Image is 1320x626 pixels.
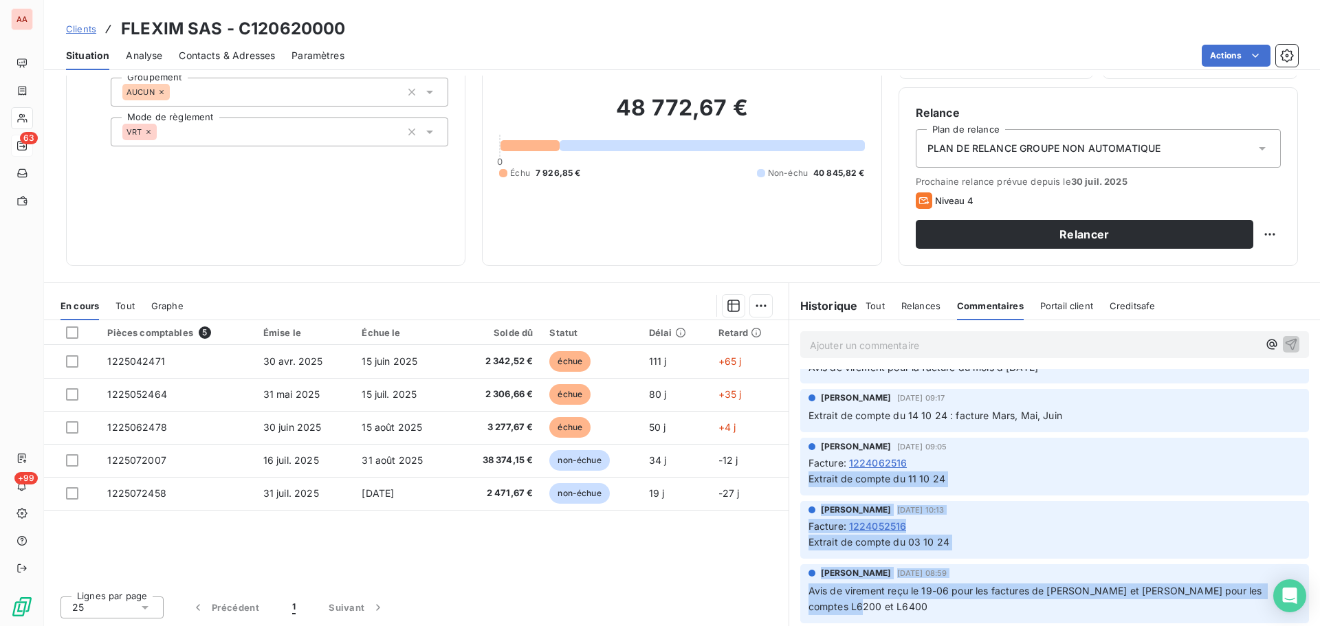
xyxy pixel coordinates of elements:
span: [DATE] 09:17 [897,394,945,402]
h3: FLEXIM SAS - C120620000 [121,16,345,41]
span: 2 471,67 € [463,487,533,500]
span: 15 juil. 2025 [362,388,417,400]
h6: Relance [916,104,1281,121]
div: Statut [549,327,632,338]
span: 16 juil. 2025 [263,454,319,466]
span: [DATE] 10:13 [897,506,945,514]
span: 30 juil. 2025 [1071,176,1127,187]
span: Extrait de compte du 14 10 24 : facture Mars, Mai, Juin [808,410,1062,421]
button: Suivant [312,593,401,622]
span: Extrait de compte du 03 10 24 [808,536,949,548]
span: 38 374,15 € [463,454,533,467]
span: Extrait de compte du 11 10 24 [808,473,945,484]
h2: 48 772,67 € [499,94,864,135]
span: [PERSON_NAME] [821,392,892,404]
span: 63 [20,132,38,144]
div: Pièces comptables [107,326,246,339]
div: Retard [718,327,780,338]
button: Précédent [175,593,276,622]
span: Analyse [126,49,162,63]
span: [PERSON_NAME] [821,567,892,579]
span: Graphe [151,300,184,311]
span: 5 [199,326,211,339]
span: [DATE] 08:59 [897,569,947,577]
span: Contacts & Adresses [179,49,275,63]
span: +65 j [718,355,742,367]
button: 1 [276,593,312,622]
span: Situation [66,49,109,63]
span: [DATE] [362,487,394,499]
input: Ajouter une valeur [170,86,181,98]
span: 31 juil. 2025 [263,487,319,499]
span: 31 mai 2025 [263,388,320,400]
span: non-échue [549,483,609,504]
button: Actions [1202,45,1270,67]
span: 2 306,66 € [463,388,533,401]
span: 1225072007 [107,454,166,466]
span: +4 j [718,421,736,433]
span: 25 [72,601,84,614]
span: 1224062516 [849,456,907,470]
span: Tout [866,300,885,311]
span: Avis de virement reçu le 19-06 pour les factures de [PERSON_NAME] et [PERSON_NAME] pour les compt... [808,585,1265,612]
div: Échue le [362,327,445,338]
span: Facture : [808,456,846,470]
span: Prochaine relance prévue depuis le [916,176,1281,187]
span: 40 845,82 € [813,167,865,179]
span: 80 j [649,388,667,400]
span: Portail client [1040,300,1093,311]
span: Clients [66,23,96,34]
span: échue [549,351,591,372]
span: -27 j [718,487,740,499]
span: [PERSON_NAME] [821,440,892,453]
div: Solde dû [463,327,533,338]
input: Ajouter une valeur [157,126,168,138]
span: Commentaires [957,300,1024,311]
div: Délai [649,327,702,338]
span: En cours [60,300,99,311]
span: échue [549,384,591,405]
span: +35 j [718,388,742,400]
span: Facture : [808,519,846,533]
span: Creditsafe [1110,300,1156,311]
span: Paramètres [291,49,344,63]
span: Non-échu [768,167,808,179]
span: [PERSON_NAME] [821,504,892,516]
span: 111 j [649,355,667,367]
span: Échu [510,167,530,179]
span: 1225042471 [107,355,165,367]
span: PLAN DE RELANCE GROUPE NON AUTOMATIQUE [927,142,1161,155]
span: 2 342,52 € [463,355,533,368]
img: Logo LeanPay [11,596,33,618]
div: Open Intercom Messenger [1273,579,1306,612]
span: 30 juin 2025 [263,421,322,433]
span: +99 [14,472,38,484]
span: AUCUN [126,88,155,96]
span: Relances [901,300,940,311]
span: Niveau 4 [935,195,973,206]
span: 34 j [649,454,667,466]
div: AA [11,8,33,30]
button: Relancer [916,220,1253,249]
span: 7 926,85 € [536,167,581,179]
div: Émise le [263,327,346,338]
span: 0 [497,156,503,167]
span: 19 j [649,487,665,499]
span: 15 juin 2025 [362,355,417,367]
span: 1 [292,601,296,614]
span: 1224052516 [849,519,907,533]
span: VRT [126,128,142,136]
span: 50 j [649,421,666,433]
span: Tout [115,300,135,311]
span: 31 août 2025 [362,454,423,466]
span: échue [549,417,591,438]
span: 1225052464 [107,388,167,400]
span: 1225072458 [107,487,166,499]
a: Clients [66,22,96,36]
h6: Historique [789,298,858,314]
span: [DATE] 09:05 [897,443,947,451]
span: Avis de virement pour la facture du mois d'[DATE] [808,361,1038,373]
span: 1225062478 [107,421,167,433]
a: 63 [11,135,32,157]
span: 30 avr. 2025 [263,355,323,367]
